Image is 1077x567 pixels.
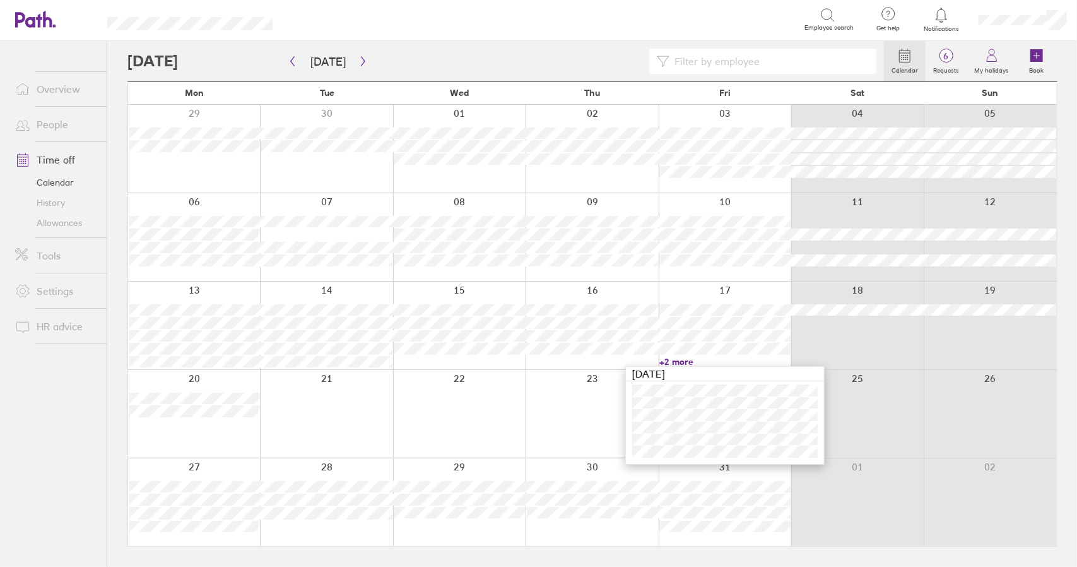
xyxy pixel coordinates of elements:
a: Tools [5,243,107,268]
div: Search [307,13,339,25]
label: Calendar [884,63,926,75]
span: Employee search [804,24,854,32]
a: Notifications [921,6,962,33]
span: Thu [584,88,600,98]
a: Time off [5,147,107,172]
span: Get help [868,25,909,32]
a: Calendar [5,172,107,193]
span: Notifications [921,25,962,33]
a: History [5,193,107,213]
label: My holidays [967,63,1016,75]
span: Mon [185,88,204,98]
a: 6Requests [926,41,967,81]
span: 6 [926,51,967,61]
span: Sun [982,88,999,98]
a: Book [1016,41,1057,81]
span: Fri [719,88,731,98]
a: Overview [5,76,107,102]
label: Requests [926,63,967,75]
a: +2 more [659,356,791,367]
a: HR advice [5,314,107,339]
a: Settings [5,278,107,304]
label: Book [1022,63,1052,75]
div: [DATE] [626,367,824,381]
span: Wed [450,88,469,98]
a: Allowances [5,213,107,233]
input: Filter by employee [669,49,869,73]
a: My holidays [967,41,1016,81]
span: Sat [850,88,864,98]
a: People [5,112,107,137]
span: Tue [320,88,334,98]
button: [DATE] [300,51,356,72]
a: Calendar [884,41,926,81]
